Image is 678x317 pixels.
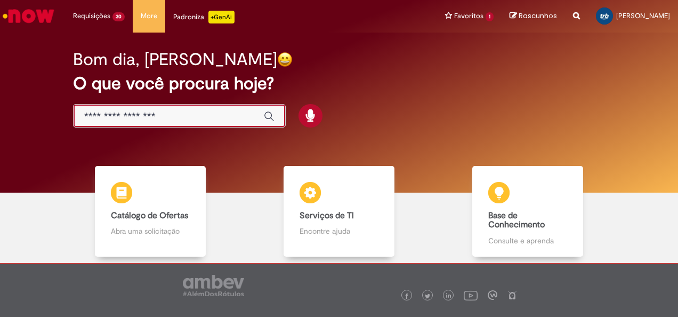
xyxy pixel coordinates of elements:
h2: O que você procura hoje? [73,74,605,93]
h2: Bom dia, [PERSON_NAME] [73,50,277,69]
img: ServiceNow [1,5,56,27]
p: +GenAi [208,11,235,23]
p: Abra uma solicitação [111,226,190,236]
span: [PERSON_NAME] [616,11,670,20]
a: Catálogo de Ofertas Abra uma solicitação [56,166,245,257]
a: Rascunhos [510,11,557,21]
img: logo_footer_naosei.png [507,290,517,300]
span: 30 [112,12,125,21]
img: logo_footer_twitter.png [425,294,430,299]
span: 1 [486,12,494,21]
img: logo_footer_youtube.png [464,288,478,302]
img: happy-face.png [277,52,293,67]
img: logo_footer_linkedin.png [446,293,451,299]
b: Serviços de TI [300,210,354,221]
img: logo_footer_workplace.png [488,290,497,300]
a: Base de Conhecimento Consulte e aprenda [433,166,622,257]
div: Padroniza [173,11,235,23]
p: Consulte e aprenda [488,235,567,246]
b: Catálogo de Ofertas [111,210,188,221]
span: More [141,11,157,21]
p: Encontre ajuda [300,226,378,236]
span: Requisições [73,11,110,21]
img: logo_footer_facebook.png [404,294,409,299]
span: Rascunhos [519,11,557,21]
b: Base de Conhecimento [488,210,545,231]
a: Serviços de TI Encontre ajuda [245,166,433,257]
span: Favoritos [454,11,483,21]
img: logo_footer_ambev_rotulo_gray.png [183,275,244,296]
